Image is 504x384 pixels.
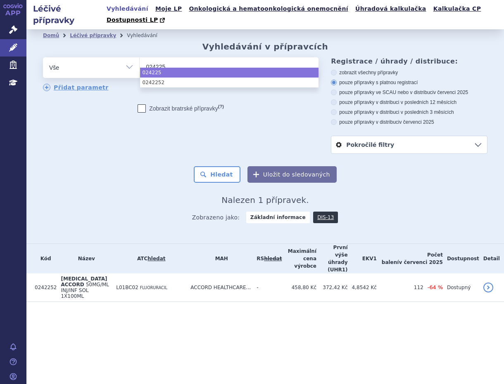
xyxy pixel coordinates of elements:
h2: Léčivé přípravky [26,3,104,26]
strong: Základní informace [246,212,310,223]
a: Léčivé přípravky [70,33,116,38]
td: 4,8542 Kč [348,273,377,302]
label: pouze přípravky s platnou registrací [331,79,487,86]
th: Kód [31,244,57,273]
th: Detail [479,244,504,273]
th: Maximální cena výrobce [282,244,316,273]
td: 0242252 [31,273,57,302]
a: Přidat parametr [43,84,109,91]
h2: Vyhledávání v přípravcích [202,42,328,52]
a: Onkologická a hematoonkologická onemocnění [186,3,351,14]
label: pouze přípravky v distribuci [331,119,487,125]
a: detail [483,283,493,292]
td: Dostupný [443,273,479,302]
a: DIS-13 [313,212,338,223]
th: MAH [186,244,252,273]
a: Dostupnosti LP [104,14,169,26]
del: hledat [264,256,282,261]
span: [MEDICAL_DATA] ACCORD [61,276,107,287]
button: Hledat [194,166,240,183]
label: zobrazit všechny přípravky [331,69,487,76]
td: 458,80 Kč [282,273,316,302]
span: Zobrazeno jako: [192,212,240,223]
th: ATC [112,244,186,273]
th: Dostupnost [443,244,479,273]
span: v červenci 2025 [399,119,434,125]
th: Počet balení [377,244,443,273]
th: Název [57,244,112,273]
span: Dostupnosti LP [107,16,158,23]
span: -64 % [428,284,443,290]
span: Nalezen 1 přípravek. [221,195,309,205]
a: Domů [43,33,59,38]
a: Moje LP [153,3,184,14]
label: Zobrazit bratrské přípravky [138,104,224,113]
td: - [252,273,282,302]
li: Vyhledávání [127,29,168,42]
abbr: (?) [218,104,224,109]
span: FLUORURACIL [140,285,167,290]
a: Úhradová kalkulačka [353,3,429,14]
a: vyhledávání neobsahuje žádnou platnou referenční skupinu [264,256,282,261]
a: Vyhledávání [104,3,151,14]
td: ACCORD HEALTHCARE... [186,273,252,302]
label: pouze přípravky v distribuci v posledních 3 měsících [331,109,487,115]
label: pouze přípravky v distribuci v posledních 12 měsících [331,99,487,106]
span: v červenci 2025 [399,259,442,265]
th: RS [252,244,282,273]
th: První výše úhrady (UHR1) [316,244,348,273]
h3: Registrace / úhrady / distribuce: [331,57,487,65]
td: 372,42 Kč [316,273,348,302]
th: EKV1 [348,244,377,273]
a: Pokročilé filtry [331,136,487,153]
button: Uložit do sledovaných [247,166,337,183]
li: 0242252 [140,78,319,87]
li: 024225 [140,68,319,78]
span: 50MG/ML INJ/INF SOL 1X100ML [61,282,109,299]
a: Kalkulačka CP [431,3,484,14]
td: 112 [377,273,423,302]
a: hledat [147,256,165,261]
label: pouze přípravky ve SCAU nebo v distribuci [331,89,487,96]
span: v červenci 2025 [433,90,468,95]
span: L01BC02 [116,285,138,290]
